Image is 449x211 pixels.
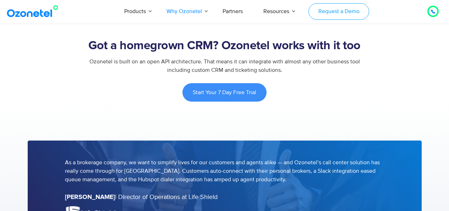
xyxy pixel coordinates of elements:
[182,83,267,102] a: Start Your 7 Day Free Trial
[308,3,369,20] a: Request a Demo
[65,158,384,184] p: As a brokerage company, we want to simplify lives for our customers and agents alike — and Ozonet...
[193,90,256,95] span: Start Your 7 Day Free Trial
[89,58,360,74] span: Ozonetel is built on an open API architecture. That means it can integrate with almost any other ...
[65,194,115,200] strong: [PERSON_NAME]
[28,39,422,53] h2: Got a homegrown CRM? Ozonetel works with it too
[65,193,384,202] p: | Director of Operations at Life Shield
